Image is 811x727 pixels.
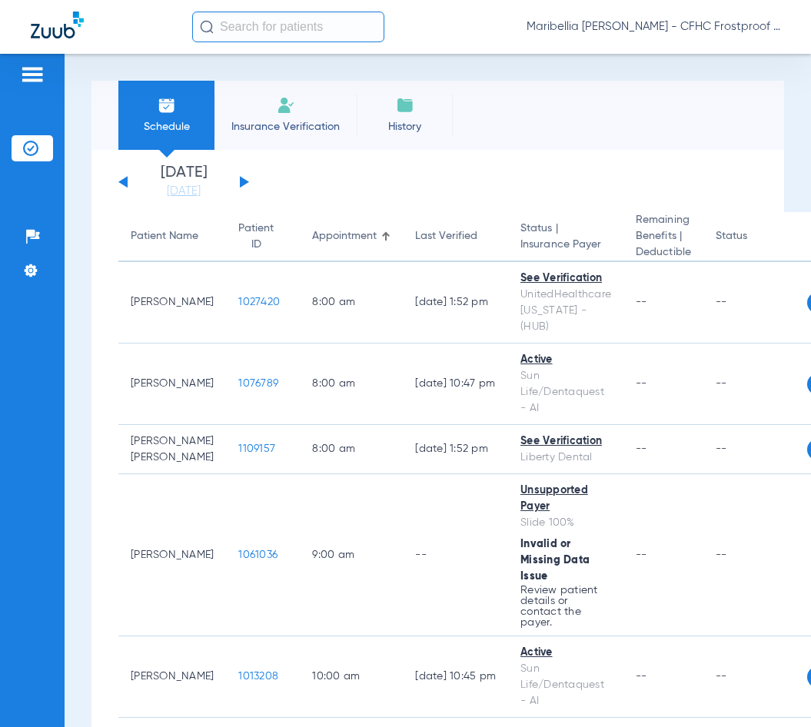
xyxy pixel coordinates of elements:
[520,661,611,709] div: Sun Life/Dentaquest - AI
[520,483,611,515] div: Unsupported Payer
[300,344,403,425] td: 8:00 AM
[703,344,807,425] td: --
[527,19,780,35] span: Maribellia [PERSON_NAME] - CFHC Frostproof Dental
[118,425,226,474] td: [PERSON_NAME] [PERSON_NAME]
[277,96,295,115] img: Manual Insurance Verification
[703,212,807,262] th: Status
[703,636,807,718] td: --
[300,636,403,718] td: 10:00 AM
[403,636,508,718] td: [DATE] 10:45 PM
[118,474,226,636] td: [PERSON_NAME]
[192,12,384,42] input: Search for patients
[703,425,807,474] td: --
[520,645,611,661] div: Active
[520,515,611,531] div: Slide 100%
[118,262,226,344] td: [PERSON_NAME]
[636,549,647,560] span: --
[636,443,647,454] span: --
[734,653,811,727] iframe: Chat Widget
[520,433,611,450] div: See Verification
[20,65,45,84] img: hamburger-icon
[138,165,230,199] li: [DATE]
[138,184,230,199] a: [DATE]
[238,297,280,307] span: 1027420
[508,212,623,262] th: Status |
[636,378,647,389] span: --
[200,20,214,34] img: Search Icon
[403,474,508,636] td: --
[238,443,275,454] span: 1109157
[238,221,288,253] div: Patient ID
[131,228,198,244] div: Patient Name
[238,671,278,682] span: 1013208
[636,297,647,307] span: --
[415,228,496,244] div: Last Verified
[238,221,274,253] div: Patient ID
[312,228,391,244] div: Appointment
[396,96,414,115] img: History
[403,262,508,344] td: [DATE] 1:52 PM
[520,352,611,368] div: Active
[130,119,203,134] span: Schedule
[131,228,214,244] div: Patient Name
[300,262,403,344] td: 8:00 AM
[520,237,611,253] span: Insurance Payer
[403,344,508,425] td: [DATE] 10:47 PM
[226,119,345,134] span: Insurance Verification
[636,671,647,682] span: --
[118,636,226,718] td: [PERSON_NAME]
[520,585,611,628] p: Review patient details or contact the payer.
[415,228,477,244] div: Last Verified
[118,344,226,425] td: [PERSON_NAME]
[703,474,807,636] td: --
[520,368,611,417] div: Sun Life/Dentaquest - AI
[520,271,611,287] div: See Verification
[703,262,807,344] td: --
[623,212,703,262] th: Remaining Benefits |
[368,119,441,134] span: History
[403,425,508,474] td: [DATE] 1:52 PM
[238,378,278,389] span: 1076789
[238,549,278,560] span: 1061036
[520,287,611,335] div: UnitedHealthcare [US_STATE] - (HUB)
[636,244,691,261] span: Deductible
[300,474,403,636] td: 9:00 AM
[158,96,176,115] img: Schedule
[31,12,84,38] img: Zuub Logo
[520,450,611,466] div: Liberty Dental
[300,425,403,474] td: 8:00 AM
[520,539,590,582] span: Invalid or Missing Data Issue
[312,228,377,244] div: Appointment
